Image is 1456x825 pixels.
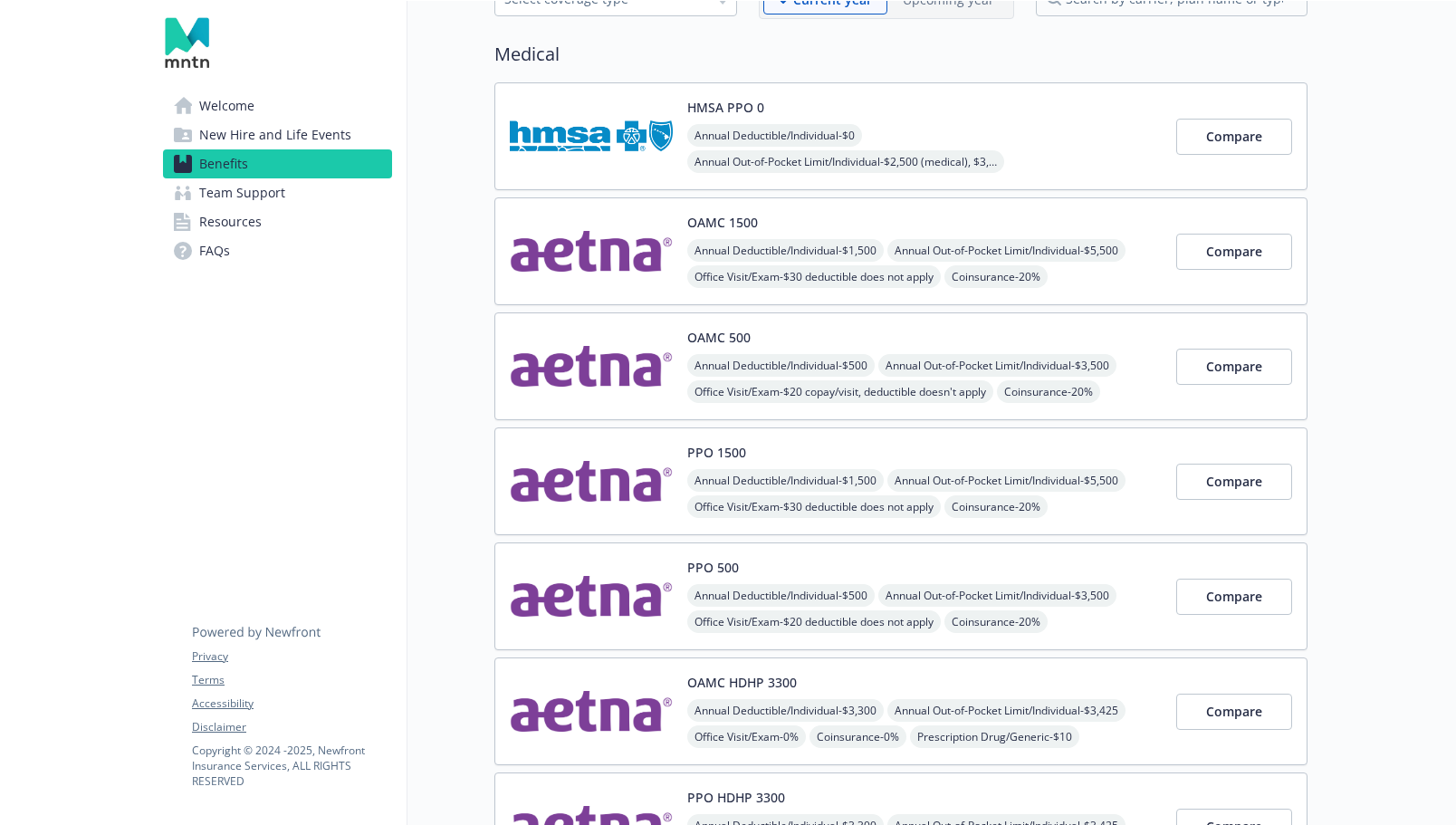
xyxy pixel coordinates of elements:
[192,695,391,712] a: Accessibility
[199,236,230,265] span: FAQs
[1206,128,1262,145] span: Compare
[687,673,797,692] button: OAMC HDHP 3300
[199,207,262,236] span: Resources
[687,239,884,262] span: Annual Deductible/Individual - $1,500
[494,41,1308,68] h2: Medical
[687,495,941,518] span: Office Visit/Exam - $30 deductible does not apply
[163,120,392,149] a: New Hire and Life Events
[1206,358,1262,375] span: Compare
[1206,588,1262,605] span: Compare
[163,236,392,265] a: FAQs
[163,91,392,120] a: Welcome
[687,558,739,577] button: PPO 500
[1176,234,1292,270] button: Compare
[199,178,285,207] span: Team Support
[687,98,764,117] button: HMSA PPO 0
[192,648,391,665] a: Privacy
[1176,349,1292,385] button: Compare
[809,725,906,748] span: Coinsurance - 0%
[510,558,673,635] img: Aetna Inc carrier logo
[199,91,254,120] span: Welcome
[687,124,862,147] span: Annual Deductible/Individual - $0
[944,265,1048,288] span: Coinsurance - 20%
[1176,119,1292,155] button: Compare
[163,149,392,178] a: Benefits
[510,213,673,290] img: Aetna Inc carrier logo
[510,673,673,750] img: Aetna Inc carrier logo
[887,469,1126,492] span: Annual Out-of-Pocket Limit/Individual - $5,500
[687,610,941,633] span: Office Visit/Exam - $20 deductible does not apply
[163,207,392,236] a: Resources
[687,265,941,288] span: Office Visit/Exam - $30 deductible does not apply
[944,610,1048,633] span: Coinsurance - 20%
[192,672,391,688] a: Terms
[510,98,673,175] img: Hawaii Medical Service Association carrier logo
[687,788,785,807] button: PPO HDHP 3300
[997,380,1100,403] span: Coinsurance - 20%
[887,239,1126,262] span: Annual Out-of-Pocket Limit/Individual - $5,500
[1176,579,1292,615] button: Compare
[687,328,751,347] button: OAMC 500
[199,120,351,149] span: New Hire and Life Events
[192,719,391,735] a: Disclaimer
[687,584,875,607] span: Annual Deductible/Individual - $500
[163,178,392,207] a: Team Support
[687,725,806,748] span: Office Visit/Exam - 0%
[510,328,673,405] img: Aetna Inc carrier logo
[687,443,746,462] button: PPO 1500
[1176,464,1292,500] button: Compare
[1176,694,1292,730] button: Compare
[878,584,1116,607] span: Annual Out-of-Pocket Limit/Individual - $3,500
[1206,703,1262,720] span: Compare
[199,149,248,178] span: Benefits
[944,495,1048,518] span: Coinsurance - 20%
[1206,243,1262,260] span: Compare
[887,699,1126,722] span: Annual Out-of-Pocket Limit/Individual - $3,425
[687,699,884,722] span: Annual Deductible/Individual - $3,300
[510,443,673,520] img: Aetna Inc carrier logo
[192,743,391,789] p: Copyright © 2024 - 2025 , Newfront Insurance Services, ALL RIGHTS RESERVED
[687,213,758,232] button: OAMC 1500
[687,150,1004,173] span: Annual Out-of-Pocket Limit/Individual - $2,500 (medical), $3,600 (prescription)
[687,354,875,377] span: Annual Deductible/Individual - $500
[687,469,884,492] span: Annual Deductible/Individual - $1,500
[1206,473,1262,490] span: Compare
[687,380,993,403] span: Office Visit/Exam - $20 copay/visit, deductible doesn't apply
[878,354,1116,377] span: Annual Out-of-Pocket Limit/Individual - $3,500
[910,725,1079,748] span: Prescription Drug/Generic - $10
